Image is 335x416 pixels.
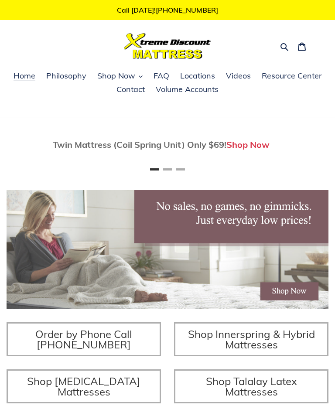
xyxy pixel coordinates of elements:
span: Twin Mattress (Coil Spring Unit) Only $69! [53,139,226,150]
span: Shop Talalay Latex Mattresses [206,375,297,398]
a: [PHONE_NUMBER] [156,6,218,14]
button: Shop Now [93,70,147,83]
span: Contact [116,84,145,95]
button: Page 2 [163,168,172,170]
a: Contact [112,83,149,96]
span: Videos [226,71,251,81]
img: Xtreme Discount Mattress [124,33,211,59]
span: Locations [180,71,215,81]
a: Home [9,70,40,83]
a: Shop [MEDICAL_DATA] Mattresses [7,369,161,403]
a: Order by Phone Call [PHONE_NUMBER] [7,322,161,356]
span: Shop Now [97,71,135,81]
a: Philosophy [42,70,91,83]
a: Resource Center [257,70,326,83]
a: Shop Innerspring & Hybrid Mattresses [174,322,328,356]
a: FAQ [149,70,174,83]
a: Shop Now [226,139,270,150]
span: FAQ [154,71,169,81]
a: Videos [222,70,255,83]
span: Order by Phone Call [PHONE_NUMBER] [35,327,132,351]
img: herobannermay2022-1652879215306_1200x.jpg [7,190,328,309]
button: Page 1 [150,168,159,170]
a: Locations [176,70,219,83]
span: Shop [MEDICAL_DATA] Mattresses [27,375,140,398]
a: Shop Talalay Latex Mattresses [174,369,328,403]
span: Philosophy [46,71,86,81]
span: Resource Center [262,71,322,81]
span: Volume Accounts [156,84,219,95]
span: Home [14,71,35,81]
button: Page 3 [176,168,185,170]
a: Volume Accounts [151,83,223,96]
span: Shop Innerspring & Hybrid Mattresses [188,327,315,351]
